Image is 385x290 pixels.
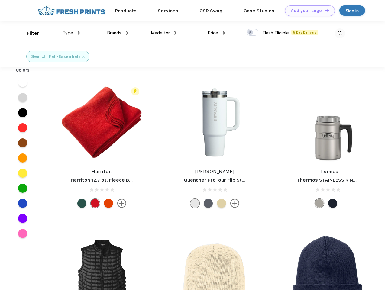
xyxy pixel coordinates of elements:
[117,199,126,208] img: more.svg
[288,82,368,163] img: func=resize&h=266
[184,177,284,183] a: Quencher ProTour Flip Straw Tumbler 30 oz
[131,87,139,95] img: flash_active_toggle.svg
[63,30,73,36] span: Type
[328,199,337,208] div: Midnight Blue
[78,31,80,35] img: dropdown.png
[126,31,128,35] img: dropdown.png
[315,199,324,208] div: Matte Stainless Steel
[190,199,199,208] div: Frost
[11,67,34,73] div: Colors
[291,30,318,35] span: 5 Day Delivery
[335,28,345,38] img: desktop_search.svg
[223,31,225,35] img: dropdown.png
[151,30,170,36] span: Made for
[92,169,112,174] a: Harriton
[91,199,100,208] div: Red
[36,5,107,16] img: fo%20logo%202.webp
[346,7,359,14] div: Sign in
[104,199,113,208] div: Orange
[339,5,365,16] a: Sign in
[31,53,81,60] div: Search: Fall-Essentials
[318,169,338,174] a: Thermos
[325,9,329,12] img: DT
[77,199,86,208] div: Hunter
[107,30,121,36] span: Brands
[230,199,239,208] img: more.svg
[82,56,85,58] img: filter_cancel.svg
[262,30,289,36] span: Flash Eligible
[62,82,142,163] img: func=resize&h=266
[174,31,176,35] img: dropdown.png
[217,199,226,208] div: Cream
[204,199,213,208] div: Twilight
[175,82,255,163] img: func=resize&h=266
[71,177,144,183] a: Harriton 12.7 oz. Fleece Blanket
[27,30,39,37] div: Filter
[115,8,137,14] a: Products
[195,169,235,174] a: [PERSON_NAME]
[208,30,218,36] span: Price
[291,8,322,13] div: Add your Logo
